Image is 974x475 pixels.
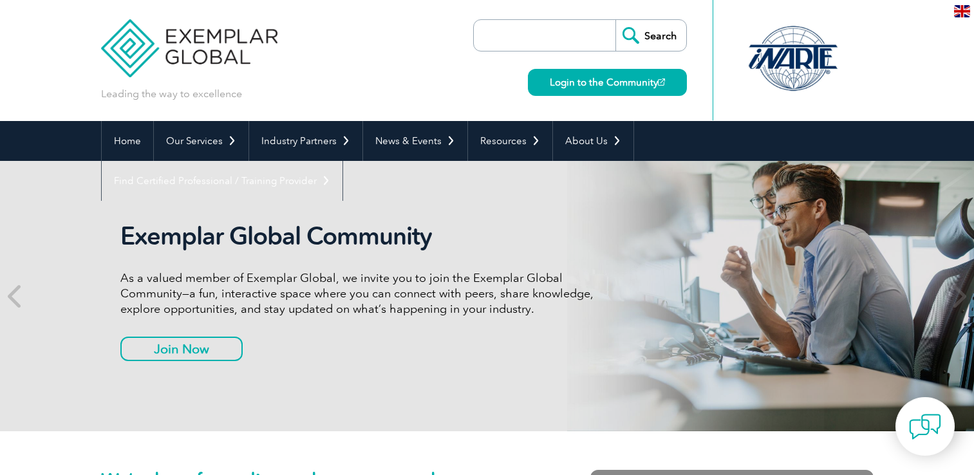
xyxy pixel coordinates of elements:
[658,79,665,86] img: open_square.png
[101,87,242,101] p: Leading the way to excellence
[102,161,342,201] a: Find Certified Professional / Training Provider
[528,69,687,96] a: Login to the Community
[249,121,362,161] a: Industry Partners
[102,121,153,161] a: Home
[553,121,633,161] a: About Us
[954,5,970,17] img: en
[120,221,603,251] h2: Exemplar Global Community
[120,337,243,361] a: Join Now
[468,121,552,161] a: Resources
[909,411,941,443] img: contact-chat.png
[120,270,603,317] p: As a valued member of Exemplar Global, we invite you to join the Exemplar Global Community—a fun,...
[615,20,686,51] input: Search
[363,121,467,161] a: News & Events
[154,121,248,161] a: Our Services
